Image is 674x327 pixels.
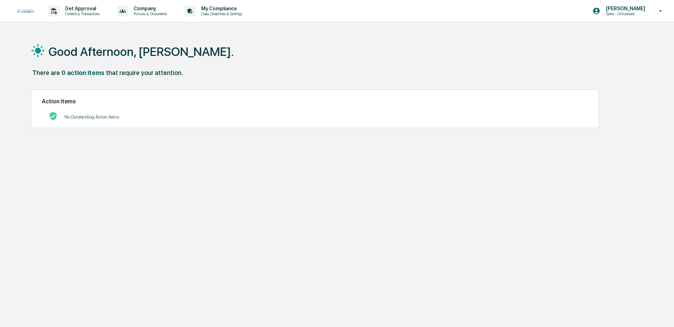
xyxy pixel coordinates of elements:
[49,112,57,120] img: No Actions logo
[59,11,103,16] p: Content & Transactions
[106,69,183,76] div: that require your attention.
[49,45,234,59] h1: Good Afternoon, [PERSON_NAME].
[128,11,170,16] p: Policies & Documents
[64,114,119,120] p: No Outstanding Action Items
[196,6,246,11] p: My Compliance
[59,6,103,11] p: Get Approval
[61,69,105,76] div: 0 action items
[17,9,34,12] img: logo
[128,6,170,11] p: Company
[600,11,649,16] p: Sales - Unlicensed
[42,98,588,105] h2: Action Items
[196,11,246,16] p: Data, Deadlines & Settings
[32,69,60,76] div: There are
[600,6,649,11] p: [PERSON_NAME]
